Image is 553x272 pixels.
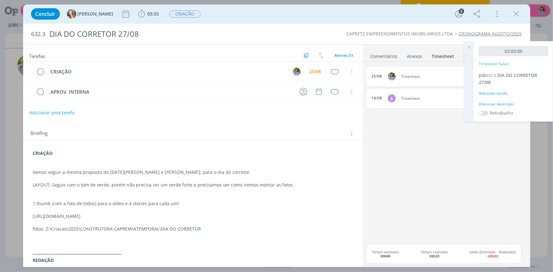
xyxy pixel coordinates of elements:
[48,68,287,76] div: CRIAÇÃO
[388,73,396,80] img: A
[486,73,496,78] span: 632.3
[470,250,516,258] span: Saldo (Estimado - Realizado)
[454,9,464,19] button: 3
[33,251,122,257] strong: --------------------------------------------------------
[479,91,548,96] div: Adicionar tarefa
[347,31,453,37] a: CAPRETZ EMPREENDIMENTOS IMOBILIARIOS LTDA
[479,101,548,107] div: Adicionar descrição
[293,68,301,76] img: A
[169,10,201,18] button: CRIAÇÃO
[35,11,55,16] span: Concluir
[421,250,448,258] span: Tempo realizado
[29,107,75,118] button: Adicionar uma tarefa
[23,4,530,267] div: dialog
[33,257,54,263] strong: REDAÇÃO
[381,254,390,258] b: 00h00
[33,213,353,219] p: [URL][DOMAIN_NAME]
[430,254,440,258] b: 03h33
[399,75,474,79] span: Timesheet
[459,31,522,37] a: CRONOGRAMA AGOSTO/2025
[47,26,315,42] div: DIA DO CORRETOR 27/08
[372,250,399,258] span: Tempo estimado
[319,53,323,58] img: arrow-down-up.svg
[137,9,161,19] button: 03:33
[487,254,498,258] b: -03h33
[371,74,382,79] div: 25/08
[33,182,353,188] p: LAYOUT: Seguir com o tom de verde, porém não precisa ser um verde forte e precisamos ver como ire...
[407,53,422,60] div: Anexos
[33,200,353,207] p: 1 thumb (com a foto de todos) para o vídeo e 4 stories para cada um!
[464,50,483,60] a: Histórico
[335,53,353,58] span: Abertas 2/3
[370,50,398,60] a: Comentários
[371,96,382,100] div: 14/08
[459,9,464,14] div: 3
[31,8,60,20] button: Concluir
[432,50,455,60] a: Timesheet
[31,130,48,138] span: Briefing
[33,169,353,175] p: Vamos seguir a mesma proposta do [DATE][PERSON_NAME] e [PERSON_NAME], para o dia do corretor.
[399,97,474,100] span: Timesheet
[479,61,509,67] p: Timesheet Salvo!
[48,88,294,96] div: APROV. INTERNA
[479,72,537,85] span: DIA DO CORRETOR 27/08
[33,226,353,232] p: fotos: Z:\Criacao\2025\CONSTRUTORA CAPREM\ATEMPORAL\DIA DO CORRETOR
[479,72,537,85] a: Job632.3DIA DO CORRETOR 27/08
[67,9,76,19] img: G
[78,12,113,16] span: [PERSON_NAME]
[67,9,113,19] button: G[PERSON_NAME]
[490,110,513,116] label: Retrabalho
[310,69,321,74] div: 25/08
[170,10,201,18] span: CRIAÇÃO
[31,31,46,38] span: 632.3
[148,11,159,17] span: 03:33
[29,52,45,59] span: Tarefas
[388,94,396,102] div: B
[33,150,53,156] strong: CRIAÇÃO
[292,67,302,76] button: A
